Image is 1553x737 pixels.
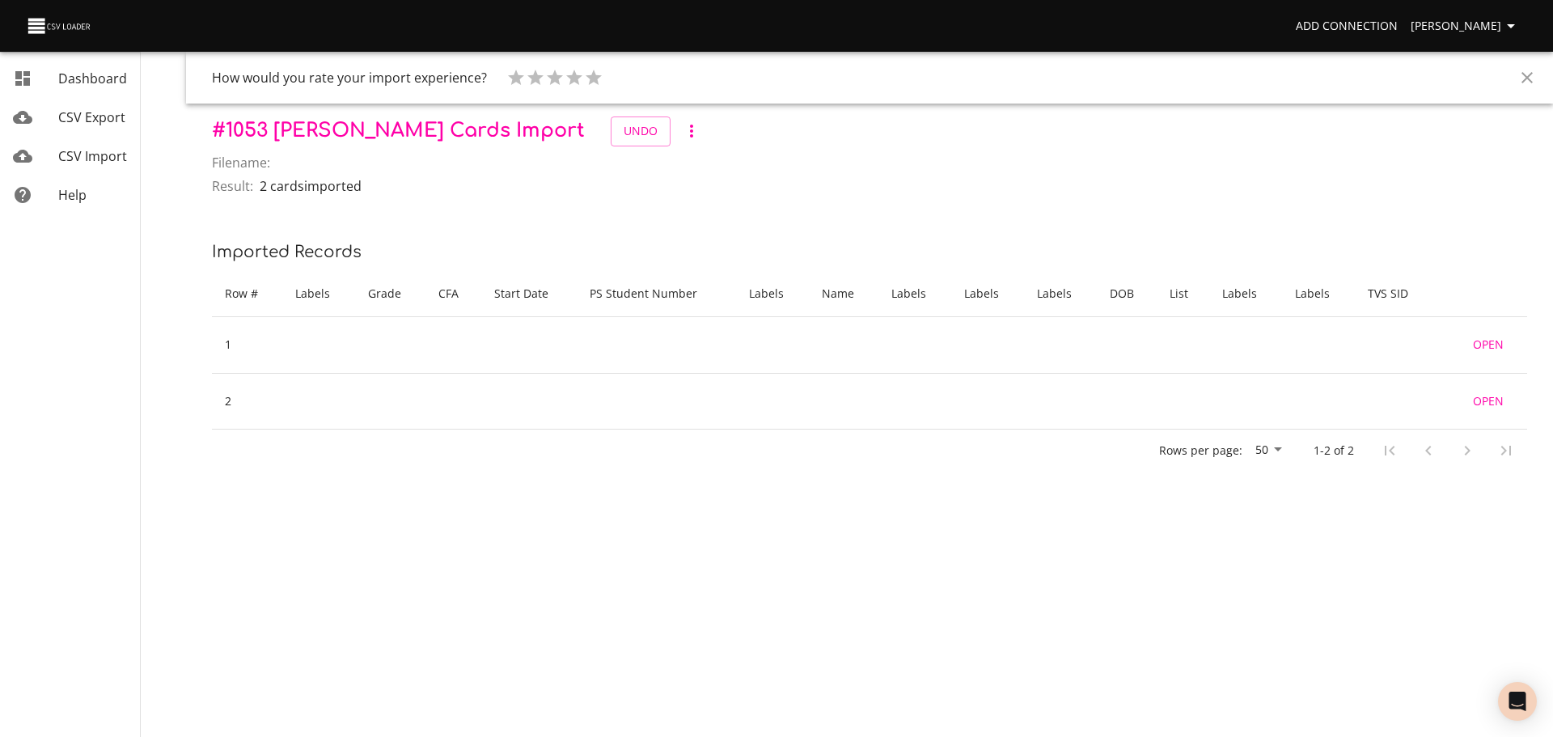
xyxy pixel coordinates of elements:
th: Labels [1024,271,1097,317]
td: 1 [212,317,282,374]
th: Labels [736,271,809,317]
a: Open [1462,387,1514,417]
th: List [1157,271,1210,317]
th: TVS SID [1355,271,1434,317]
p: 1-2 of 2 [1314,443,1354,459]
span: Filename: [212,153,270,172]
div: Open Intercom Messenger [1498,682,1537,721]
span: Add Connection [1296,16,1398,36]
span: Imported records [212,243,362,261]
th: Row # [212,271,282,317]
div: 50 [1249,438,1288,463]
th: Grade [355,271,425,317]
th: Labels [282,271,355,317]
h6: How would you rate your import experience? [212,66,487,89]
th: Labels [1282,271,1355,317]
span: Undo [624,121,658,142]
a: Add Connection [1289,11,1404,41]
th: Labels [1209,271,1282,317]
th: DOB [1097,271,1157,317]
button: [PERSON_NAME] [1404,11,1527,41]
span: Open [1469,392,1508,412]
th: Labels [878,271,951,317]
span: Open [1469,335,1508,355]
button: Undo [611,116,671,146]
th: PS Student Number [577,271,736,317]
p: 2 cards imported [260,176,362,196]
img: CSV Loader [26,15,94,37]
p: Rows per page: [1159,443,1242,459]
span: Dashboard [58,70,127,87]
span: [PERSON_NAME] [1411,16,1521,36]
span: CSV Import [58,147,127,165]
td: 2 [212,373,282,430]
th: Start Date [481,271,577,317]
span: Help [58,186,87,204]
button: Close [1508,58,1547,97]
span: # 1053 [PERSON_NAME] Cards Import [212,120,585,142]
span: CSV Export [58,108,125,126]
th: Name [809,271,878,317]
span: Result: [212,176,253,196]
a: Open [1462,330,1514,360]
th: Labels [951,271,1024,317]
th: CFA [425,271,480,317]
